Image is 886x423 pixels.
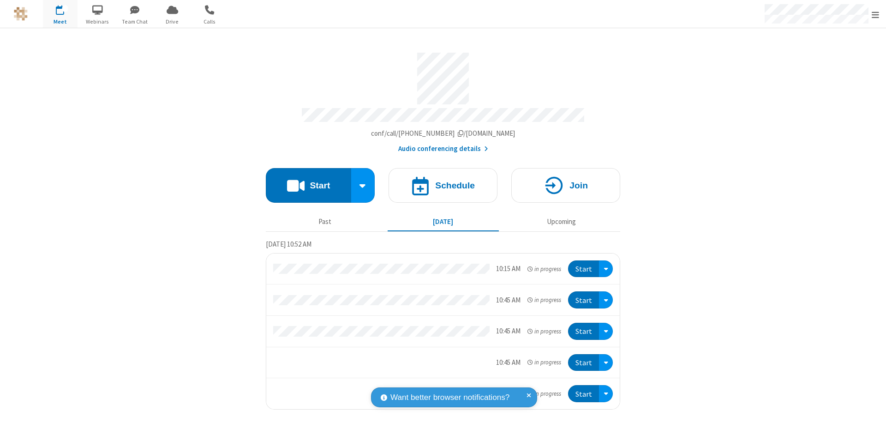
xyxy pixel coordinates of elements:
button: Copy my meeting room linkCopy my meeting room link [371,128,515,139]
h4: Schedule [435,181,475,190]
span: Meet [43,18,78,26]
div: 10:45 AM [496,357,521,368]
em: in progress [527,265,561,273]
iframe: Chat [863,399,879,417]
button: Start [568,291,599,308]
button: Join [511,168,620,203]
div: 10:45 AM [496,326,521,337]
em: in progress [527,389,561,398]
div: Open menu [599,323,613,340]
div: Open menu [599,354,613,371]
button: Start [568,323,599,340]
button: Start [568,260,599,278]
div: 10:15 AM [496,264,521,274]
section: Today's Meetings [266,239,620,410]
span: Drive [155,18,190,26]
img: QA Selenium DO NOT DELETE OR CHANGE [14,7,28,21]
em: in progress [527,358,561,367]
span: Copy my meeting room link [371,129,515,138]
em: in progress [527,327,561,336]
div: Open menu [599,291,613,308]
div: Open menu [599,260,613,278]
span: [DATE] 10:52 AM [266,240,311,248]
span: Team Chat [118,18,152,26]
section: Account details [266,46,620,154]
button: Upcoming [506,213,617,230]
button: Start [568,354,599,371]
span: Calls [192,18,227,26]
button: Audio conferencing details [398,144,488,154]
button: [DATE] [388,213,499,230]
button: Start [266,168,351,203]
h4: Join [569,181,588,190]
div: 5 [62,5,68,12]
div: 10:45 AM [496,295,521,306]
button: Past [269,213,381,230]
button: Schedule [389,168,497,203]
em: in progress [527,296,561,304]
span: Webinars [80,18,115,26]
h4: Start [310,181,330,190]
span: Want better browser notifications? [390,392,509,404]
div: Start conference options [351,168,375,203]
div: Open menu [599,385,613,402]
button: Start [568,385,599,402]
